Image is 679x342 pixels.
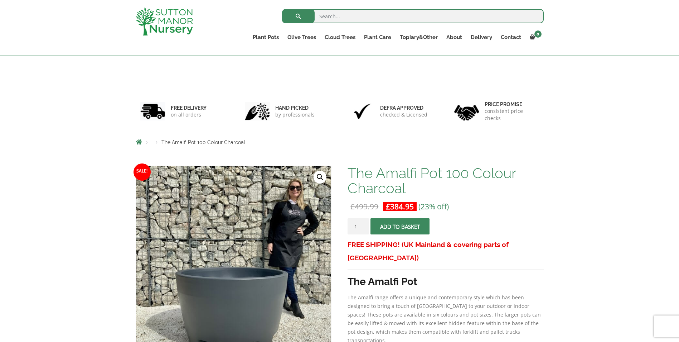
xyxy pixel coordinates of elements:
img: 1.jpg [140,102,165,120]
bdi: 499.99 [350,201,378,212]
a: Olive Trees [283,32,320,42]
p: by professionals [275,111,315,118]
img: logo [136,7,193,35]
span: Sale! [134,163,151,181]
p: consistent price checks [485,108,539,122]
a: Contact [496,32,525,42]
strong: The Amalfi Pot [348,276,417,288]
span: £ [350,201,355,212]
h6: hand picked [275,105,315,111]
h6: Defra approved [380,105,427,111]
a: Cloud Trees [320,32,360,42]
img: 3.jpg [350,102,375,120]
button: Add to basket [370,218,430,234]
bdi: 384.95 [386,201,414,212]
h1: The Amalfi Pot 100 Colour Charcoal [348,166,543,196]
h3: FREE SHIPPING! (UK Mainland & covering parts of [GEOGRAPHIC_DATA]) [348,238,543,265]
a: About [442,32,466,42]
span: (23% off) [418,201,449,212]
a: Plant Pots [248,32,283,42]
a: Plant Care [360,32,396,42]
a: Delivery [466,32,496,42]
span: 0 [534,30,542,38]
img: 4.jpg [454,100,479,122]
p: on all orders [171,111,207,118]
nav: Breadcrumbs [136,139,544,145]
a: View full-screen image gallery [314,171,326,184]
input: Search... [282,9,544,23]
span: The Amalfi Pot 100 Colour Charcoal [161,139,245,145]
p: checked & Licensed [380,111,427,118]
h6: FREE DELIVERY [171,105,207,111]
a: 0 [525,32,544,42]
input: Product quantity [348,218,369,234]
a: Topiary&Other [396,32,442,42]
span: £ [386,201,390,212]
img: 2.jpg [245,102,270,120]
h6: Price promise [485,101,539,108]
